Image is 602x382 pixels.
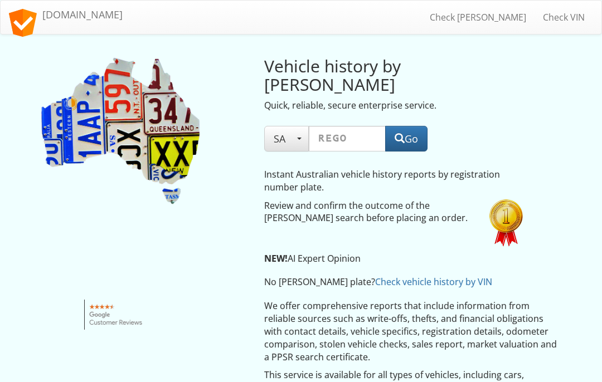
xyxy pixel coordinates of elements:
[385,126,428,151] button: Go
[264,300,563,363] p: We offer comprehensive reports that include information from reliable sources such as write-offs,...
[9,9,37,37] img: logo.svg
[375,276,492,288] a: Check vehicle history by VIN
[264,199,473,225] p: Review and confirm the outcome of the [PERSON_NAME] search before placing an order.
[535,3,593,31] a: Check VIN
[309,126,386,151] input: Rego
[489,199,523,247] img: 1st.png
[264,252,288,265] strong: NEW!
[274,132,299,145] span: SA
[421,3,535,31] a: Check [PERSON_NAME]
[264,57,473,94] h2: Vehicle history by [PERSON_NAME]
[264,276,518,288] p: No [PERSON_NAME] plate?
[84,300,148,330] img: Google customer reviews
[39,57,202,206] img: Rego Check
[264,168,518,194] p: Instant Australian vehicle history reports by registration number plate.
[264,99,473,112] p: Quick, reliable, secure enterprise service.
[1,1,131,28] a: [DOMAIN_NAME]
[264,252,518,265] p: AI Expert Opinion
[264,126,309,151] button: SA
